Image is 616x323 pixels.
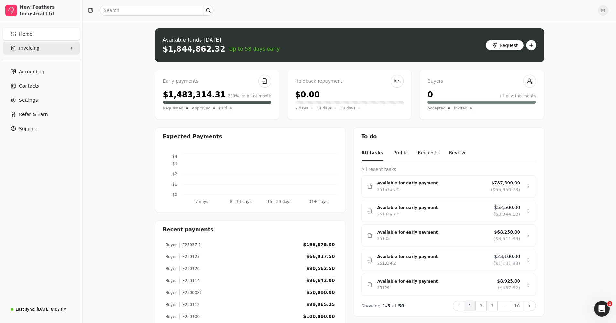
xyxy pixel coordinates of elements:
[306,301,335,308] div: $99,965.25
[382,303,390,308] span: 1 - 5
[219,105,227,111] span: Paid
[20,4,77,17] div: New Feathers Industrial Ltd
[163,105,184,111] span: Requested
[306,277,335,284] div: $96,642.00
[3,42,80,55] button: Invoicing
[493,260,520,267] span: ($1,131.88)
[340,105,355,111] span: 30 days
[295,78,404,85] div: Holdback repayment
[19,97,38,104] span: Settings
[166,314,177,319] div: Buyer
[195,199,208,204] tspan: 7 days
[475,301,487,311] button: 2
[607,301,612,306] span: 1
[230,199,251,204] tspan: 8 - 14 days
[498,285,520,291] span: ($437.32)
[3,27,80,40] a: Home
[377,278,492,285] div: Available for early payment
[303,241,335,248] div: $196,875.00
[172,161,177,166] tspan: $3
[19,68,44,75] span: Accounting
[362,303,381,308] span: Showing
[398,303,404,308] span: 50
[179,314,200,319] div: E230100
[19,83,39,89] span: Contacts
[377,254,489,260] div: Available for early payment
[179,290,202,296] div: E2300081
[166,290,177,296] div: Buyer
[377,285,390,291] div: 25129
[267,199,291,204] tspan: 15 - 30 days
[377,260,396,266] div: 25133-R2
[166,266,177,272] div: Buyer
[377,211,399,217] div: 25133###
[3,79,80,92] a: Contacts
[163,133,222,141] div: Expected Payments
[172,154,177,159] tspan: $4
[19,31,32,37] span: Home
[362,166,536,173] div: All recent tasks
[19,125,37,132] span: Support
[179,302,200,307] div: E230112
[418,146,438,161] button: Requests
[306,265,335,272] div: $90,562.50
[166,254,177,260] div: Buyer
[3,108,80,121] button: Refer & Earn
[377,229,489,235] div: Available for early payment
[166,302,177,307] div: Buyer
[3,65,80,78] a: Accounting
[163,78,271,85] div: Early payments
[465,301,476,311] button: 1
[37,307,67,312] div: [DATE] 8:02 PM
[493,211,520,218] span: ($3,344.18)
[229,45,280,53] span: Up to 58 days early
[494,229,520,235] span: $68,250.00
[486,301,498,311] button: 3
[362,146,383,161] button: All tasks
[179,254,200,260] div: E230127
[179,266,200,272] div: E230126
[3,94,80,107] a: Settings
[295,89,320,100] div: $0.00
[306,253,335,260] div: $66,937.50
[377,235,390,242] div: 25135
[179,242,201,248] div: E25037-2
[295,105,308,111] span: 7 days
[303,313,335,320] div: $100,000.00
[427,78,536,85] div: Buyers
[155,221,345,239] div: Recent payments
[163,36,280,44] div: Available funds [DATE]
[172,182,177,187] tspan: $1
[486,40,524,50] button: Request
[377,186,399,193] div: 25151###
[493,235,520,242] span: ($3,511.39)
[497,301,510,311] button: ...
[491,186,520,193] span: ($55,950.73)
[306,289,335,296] div: $50,000.00
[3,122,80,135] button: Support
[510,301,524,311] button: 10
[163,89,226,100] div: $1,483,314.31
[377,204,489,211] div: Available for early payment
[427,89,433,100] div: 0
[16,307,35,312] div: Last sync:
[179,278,200,284] div: E230114
[3,304,80,315] a: Last sync:[DATE] 8:02 PM
[228,93,271,99] div: 200% from last month
[166,278,177,284] div: Buyer
[494,253,520,260] span: $23,100.00
[598,5,608,16] button: M
[100,5,213,16] input: Search
[172,172,177,176] tspan: $2
[309,199,327,204] tspan: 31+ days
[392,303,396,308] span: of
[449,146,465,161] button: Review
[494,204,520,211] span: $52,500.00
[499,93,536,99] div: +1 new this month
[19,45,39,52] span: Invoicing
[497,278,520,285] span: $8,925.00
[454,105,467,111] span: Invited
[394,146,408,161] button: Profile
[317,105,332,111] span: 14 days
